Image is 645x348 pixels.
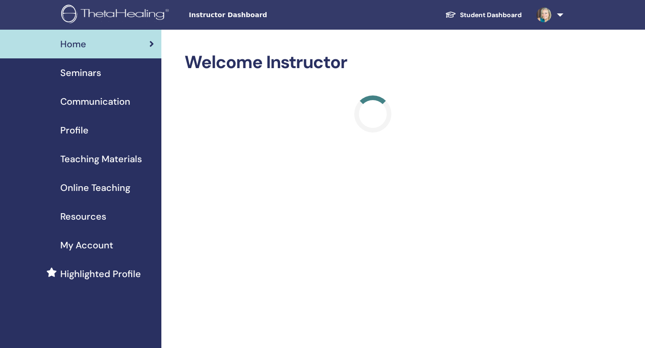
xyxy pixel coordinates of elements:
[60,152,142,166] span: Teaching Materials
[60,95,130,108] span: Communication
[60,238,113,252] span: My Account
[60,66,101,80] span: Seminars
[60,123,89,137] span: Profile
[60,37,86,51] span: Home
[61,5,172,25] img: logo.png
[189,10,328,20] span: Instructor Dashboard
[185,52,562,73] h2: Welcome Instructor
[445,11,456,19] img: graduation-cap-white.svg
[60,209,106,223] span: Resources
[60,181,130,195] span: Online Teaching
[536,7,551,22] img: default.jpg
[60,267,141,281] span: Highlighted Profile
[438,6,529,24] a: Student Dashboard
